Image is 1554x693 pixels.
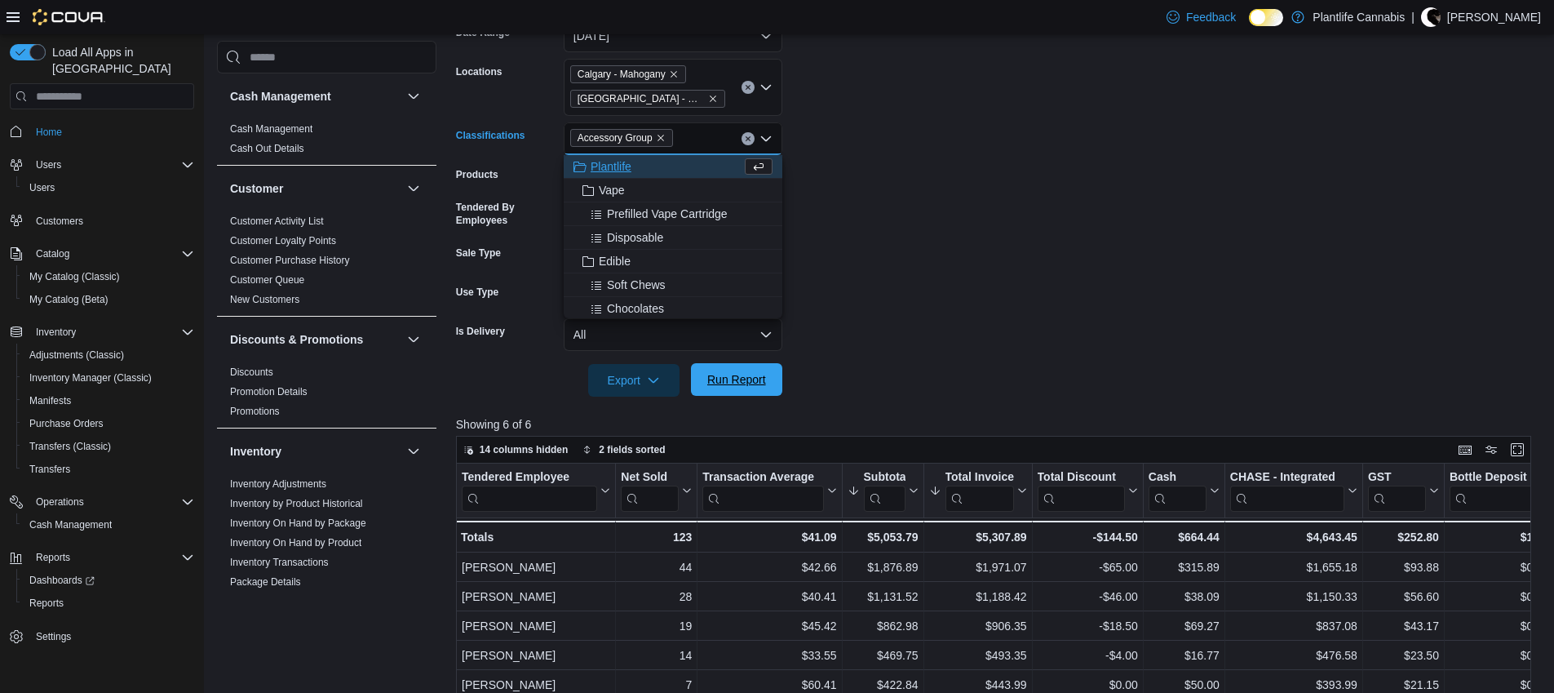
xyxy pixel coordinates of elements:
[230,88,401,104] button: Cash Management
[16,458,201,481] button: Transfers
[29,627,77,646] a: Settings
[462,470,610,512] button: Tendered Employee
[1037,646,1137,666] div: -$4.00
[29,155,68,175] button: Users
[230,122,312,135] span: Cash Management
[230,478,326,491] span: Inventory Adjustments
[16,366,201,389] button: Inventory Manager (Classic)
[29,626,194,646] span: Settings
[36,158,61,171] span: Users
[928,646,1026,666] div: $493.35
[230,443,281,460] h3: Inventory
[1450,617,1549,637] div: $0.20
[564,226,782,250] button: Disposable
[3,242,201,265] button: Catalog
[1149,617,1220,637] div: $69.27
[462,558,610,578] div: [PERSON_NAME]
[23,178,61,198] a: Users
[230,273,304,287] span: Customer Queue
[29,155,194,175] span: Users
[29,548,194,567] span: Reports
[29,293,108,306] span: My Catalog (Beta)
[759,81,773,94] button: Open list of options
[230,88,331,104] h3: Cash Management
[404,330,423,349] button: Discounts & Promotions
[462,588,610,607] div: [PERSON_NAME]
[1037,588,1137,607] div: -$46.00
[1411,7,1415,27] p: |
[742,132,755,145] button: Clear input
[230,556,329,569] span: Inventory Transactions
[230,235,336,247] a: Customer Loyalty Points
[3,624,201,648] button: Settings
[29,417,104,430] span: Purchase Orders
[3,119,201,143] button: Home
[1450,588,1549,607] div: $0.30
[230,293,299,306] span: New Customers
[702,527,836,547] div: $41.09
[230,123,312,135] a: Cash Management
[456,65,503,78] label: Locations
[1368,588,1439,607] div: $56.60
[230,143,304,154] a: Cash Out Details
[456,286,498,299] label: Use Type
[16,435,201,458] button: Transfers (Classic)
[1368,470,1426,486] div: GST
[230,142,304,155] span: Cash Out Details
[29,121,194,141] span: Home
[570,90,725,108] span: Calgary - Mahogany Market
[1421,7,1441,27] div: Camille O'Genski
[217,211,436,316] div: Customer
[230,576,301,588] a: Package Details
[23,571,194,590] span: Dashboards
[456,247,501,260] label: Sale Type
[621,558,692,578] div: 44
[1037,617,1137,637] div: -$18.50
[1230,470,1344,486] div: CHASE - Integrated
[578,130,653,146] span: Accessory Group
[1230,646,1357,666] div: $476.58
[230,274,304,286] a: Customer Queue
[1037,470,1137,512] button: Total Discount
[36,630,71,643] span: Settings
[707,371,766,388] span: Run Report
[29,244,76,264] button: Catalog
[230,478,326,490] a: Inventory Adjustments
[217,119,436,165] div: Cash Management
[462,646,610,666] div: [PERSON_NAME]
[16,412,201,435] button: Purchase Orders
[23,460,194,479] span: Transfers
[404,179,423,198] button: Customer
[230,215,324,228] span: Customer Activity List
[23,391,77,411] a: Manifests
[23,571,101,590] a: Dashboards
[29,322,82,342] button: Inventory
[16,176,201,199] button: Users
[1149,558,1220,578] div: $315.89
[16,513,201,536] button: Cash Management
[928,617,1026,637] div: $906.35
[928,588,1026,607] div: $1,188.42
[462,470,597,486] div: Tendered Employee
[1450,646,1549,666] div: $0.10
[46,44,194,77] span: Load All Apps in [GEOGRAPHIC_DATA]
[1368,470,1439,512] button: GST
[691,363,782,396] button: Run Report
[1037,470,1124,512] div: Total Discount
[1450,470,1536,486] div: Bottle Deposit
[230,180,401,197] button: Customer
[1037,558,1137,578] div: -$65.00
[702,617,836,637] div: $45.42
[1037,527,1137,547] div: -$144.50
[29,518,112,531] span: Cash Management
[23,460,77,479] a: Transfers
[16,344,201,366] button: Adjustments (Classic)
[29,394,71,407] span: Manifests
[23,290,115,309] a: My Catalog (Beta)
[847,588,918,607] div: $1,131.52
[708,94,718,104] button: Remove Calgary - Mahogany Market from selection in this group
[863,470,905,512] div: Subtotal
[10,113,194,691] nav: Complex example
[3,153,201,176] button: Users
[607,277,666,293] span: Soft Chews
